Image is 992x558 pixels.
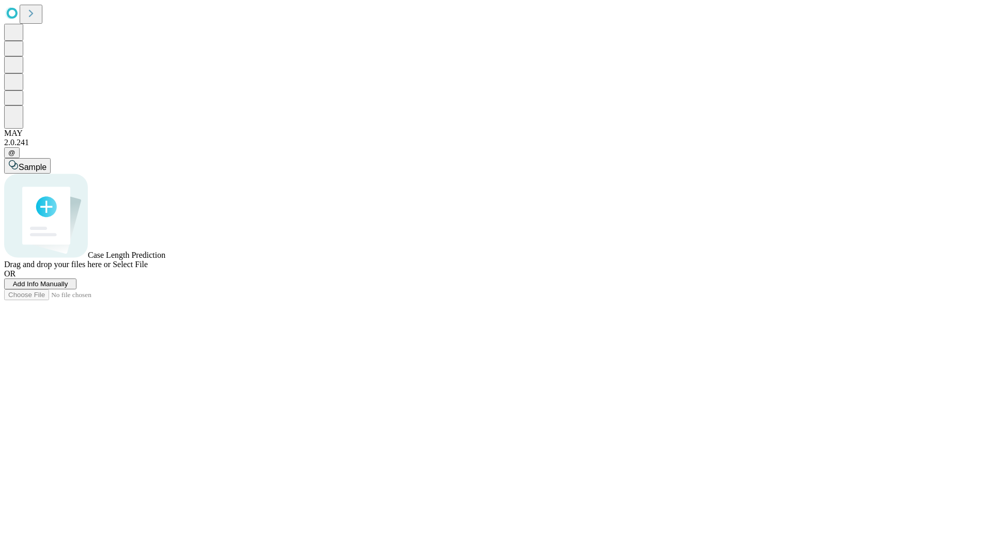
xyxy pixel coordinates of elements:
span: @ [8,149,16,157]
span: OR [4,269,16,278]
span: Sample [19,163,47,172]
button: Sample [4,158,51,174]
div: 2.0.241 [4,138,988,147]
span: Select File [113,260,148,269]
div: MAY [4,129,988,138]
button: @ [4,147,20,158]
button: Add Info Manually [4,278,76,289]
span: Case Length Prediction [88,251,165,259]
span: Add Info Manually [13,280,68,288]
span: Drag and drop your files here or [4,260,111,269]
